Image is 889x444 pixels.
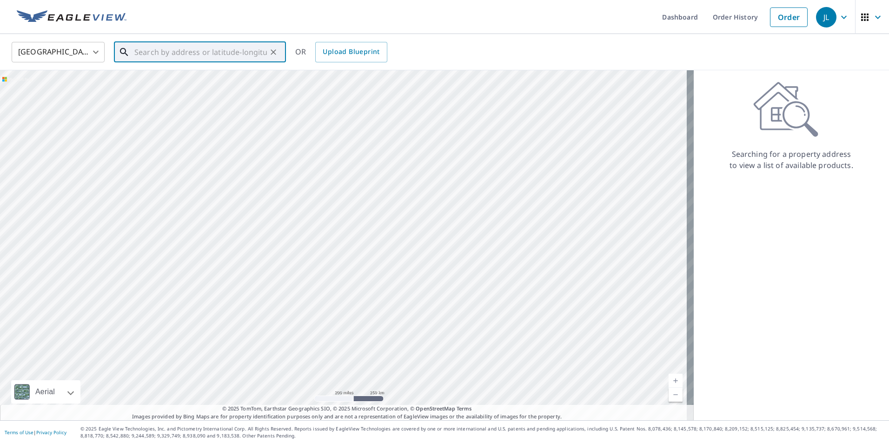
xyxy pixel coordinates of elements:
[323,46,379,58] span: Upload Blueprint
[11,380,80,404] div: Aerial
[729,148,854,171] p: Searching for a property address to view a list of available products.
[5,430,66,435] p: |
[669,374,683,388] a: Current Level 5, Zoom In
[669,388,683,402] a: Current Level 5, Zoom Out
[36,429,66,436] a: Privacy Policy
[457,405,472,412] a: Terms
[267,46,280,59] button: Clear
[816,7,836,27] div: JL
[17,10,126,24] img: EV Logo
[222,405,472,413] span: © 2025 TomTom, Earthstar Geographics SIO, © 2025 Microsoft Corporation, ©
[295,42,387,62] div: OR
[5,429,33,436] a: Terms of Use
[315,42,387,62] a: Upload Blueprint
[770,7,808,27] a: Order
[80,425,884,439] p: © 2025 Eagle View Technologies, Inc. and Pictometry International Corp. All Rights Reserved. Repo...
[416,405,455,412] a: OpenStreetMap
[134,39,267,65] input: Search by address or latitude-longitude
[12,39,105,65] div: [GEOGRAPHIC_DATA]
[33,380,58,404] div: Aerial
